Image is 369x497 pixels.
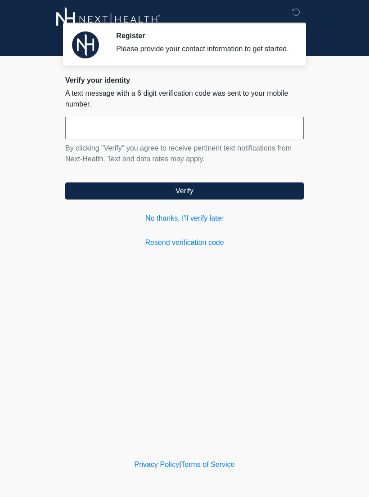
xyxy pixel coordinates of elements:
p: A text message with a 6 digit verification code was sent to your mobile number. [65,88,304,110]
a: Terms of Service [181,461,234,468]
img: Next-Health Logo [56,7,160,31]
div: Please provide your contact information to get started. [116,44,290,54]
img: Agent Avatar [72,31,99,58]
a: | [179,461,181,468]
a: No thanks, I'll verify later [65,213,304,224]
p: By clicking "Verify" you agree to receive pertinent text notifications from Next-Health. Text and... [65,143,304,164]
a: Resend verification code [65,237,304,248]
button: Verify [65,182,304,200]
h2: Verify your identity [65,76,304,84]
a: Privacy Policy [135,461,180,468]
